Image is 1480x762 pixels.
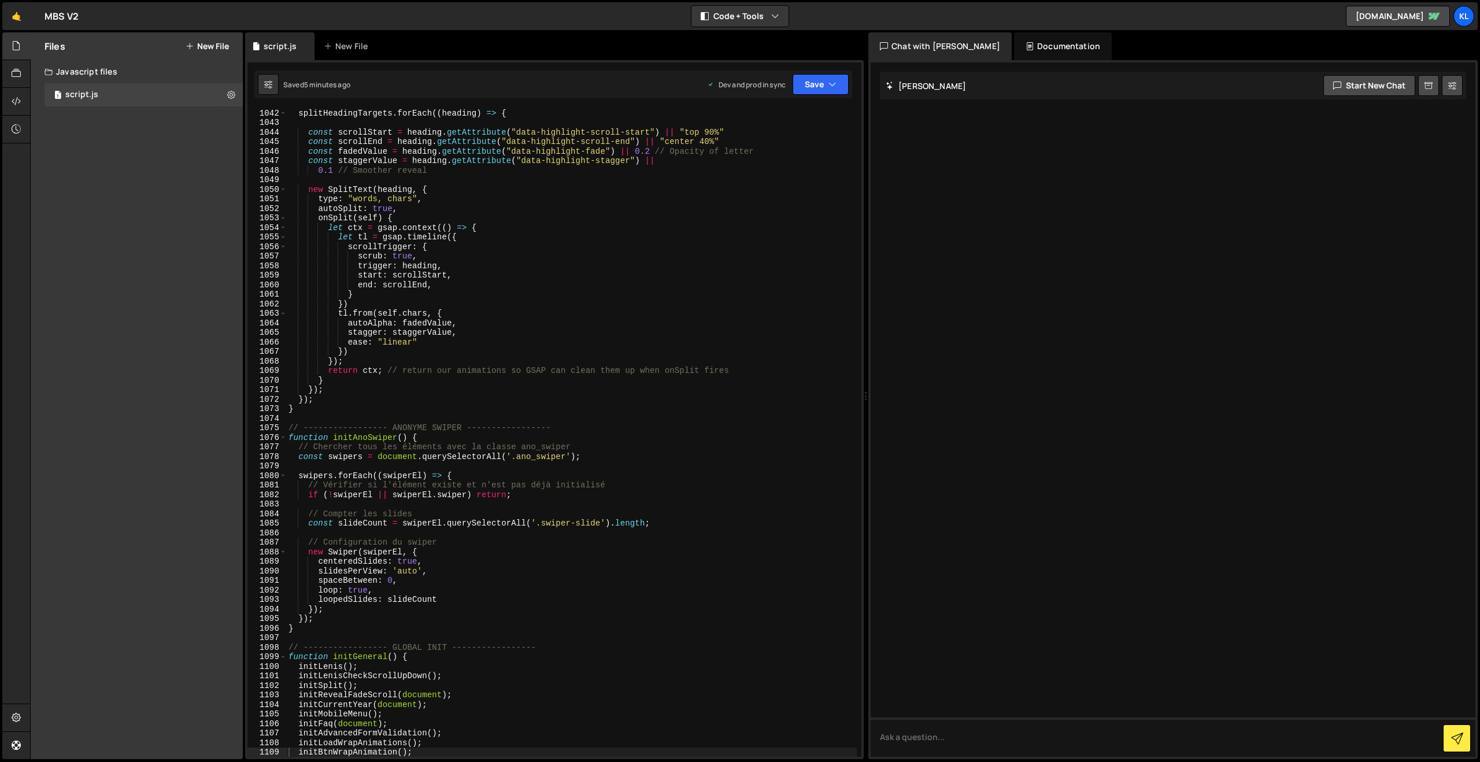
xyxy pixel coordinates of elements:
div: 1054 [247,223,287,233]
div: 1065 [247,328,287,338]
div: 1086 [247,528,287,538]
div: 1083 [247,500,287,509]
div: 1056 [247,242,287,252]
div: 1106 [247,719,287,729]
div: 1058 [247,261,287,271]
div: 1102 [247,681,287,691]
div: 1062 [247,299,287,309]
div: MBS V2 [45,9,79,23]
div: 1082 [247,490,287,500]
h2: [PERSON_NAME] [886,80,966,91]
div: 1050 [247,185,287,195]
div: 1045 [247,137,287,147]
button: Save [793,74,849,95]
div: 1057 [247,251,287,261]
div: 5 minutes ago [304,80,350,90]
div: 1085 [247,519,287,528]
div: 1064 [247,319,287,328]
button: New File [186,42,229,51]
div: 1093 [247,595,287,605]
div: 1072 [247,395,287,405]
div: 1103 [247,690,287,700]
div: 1048 [247,166,287,176]
div: 1098 [247,643,287,653]
div: 1073 [247,404,287,414]
div: 1067 [247,347,287,357]
button: Code + Tools [691,6,789,27]
div: 1092 [247,586,287,595]
div: 1080 [247,471,287,481]
div: 1070 [247,376,287,386]
div: 1099 [247,652,287,662]
div: 1060 [247,280,287,290]
div: 1109 [247,748,287,757]
div: 1108 [247,738,287,748]
div: 1071 [247,385,287,395]
div: 1096 [247,624,287,634]
div: 1094 [247,605,287,615]
div: 1066 [247,338,287,347]
div: 1049 [247,175,287,185]
div: 1053 [247,213,287,223]
div: 1042 [247,109,287,119]
div: 1074 [247,414,287,424]
div: script.js [264,40,297,52]
div: 1104 [247,700,287,710]
div: 1075 [247,423,287,433]
div: 1084 [247,509,287,519]
div: 1051 [247,194,287,204]
div: 1043 [247,118,287,128]
div: 1087 [247,538,287,548]
div: Saved [283,80,350,90]
div: 1055 [247,232,287,242]
div: 1091 [247,576,287,586]
div: 1078 [247,452,287,462]
div: 1063 [247,309,287,319]
div: 1046 [247,147,287,157]
div: Dev and prod in sync [707,80,786,90]
div: 1088 [247,548,287,557]
button: Start new chat [1323,75,1415,96]
div: script.js [65,90,98,100]
div: New File [324,40,372,52]
div: 1047 [247,156,287,166]
div: 1069 [247,366,287,376]
h2: Files [45,40,65,53]
a: 🤙 [2,2,31,30]
div: 1059 [247,271,287,280]
div: 1105 [247,709,287,719]
div: 1095 [247,614,287,624]
div: 1090 [247,567,287,576]
div: 1107 [247,728,287,738]
div: 1044 [247,128,287,138]
a: Kl [1453,6,1474,27]
div: 1079 [247,461,287,471]
div: 16372/44284.js [45,83,243,106]
div: Documentation [1014,32,1112,60]
div: 1052 [247,204,287,214]
a: [DOMAIN_NAME] [1346,6,1450,27]
div: 1100 [247,662,287,672]
span: 1 [54,91,61,101]
div: 1101 [247,671,287,681]
div: Chat with [PERSON_NAME] [868,32,1012,60]
div: 1077 [247,442,287,452]
div: 1081 [247,480,287,490]
div: 1061 [247,290,287,299]
div: 1097 [247,633,287,643]
div: 1076 [247,433,287,443]
div: Javascript files [31,60,243,83]
div: 1089 [247,557,287,567]
div: 1068 [247,357,287,367]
